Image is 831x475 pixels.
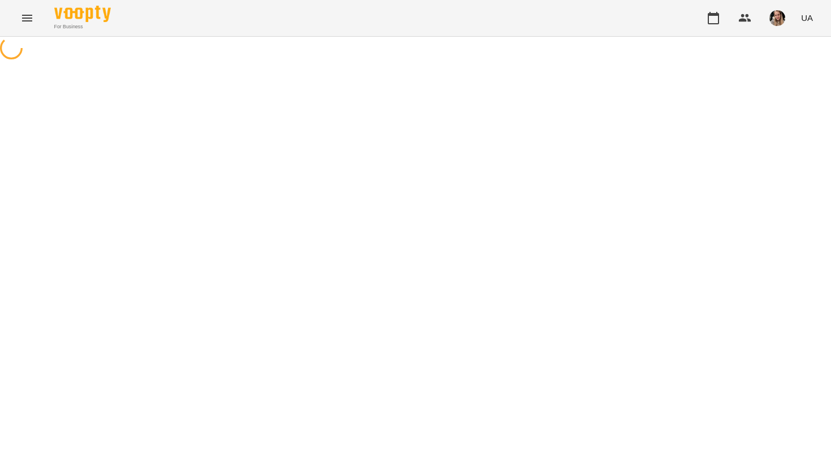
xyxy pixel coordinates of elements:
[54,23,111,31] span: For Business
[769,10,785,26] img: ff1aba66b001ca05e46c699d6feb4350.jpg
[801,12,813,24] span: UA
[797,7,817,28] button: UA
[54,6,111,22] img: Voopty Logo
[14,5,41,32] button: Menu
